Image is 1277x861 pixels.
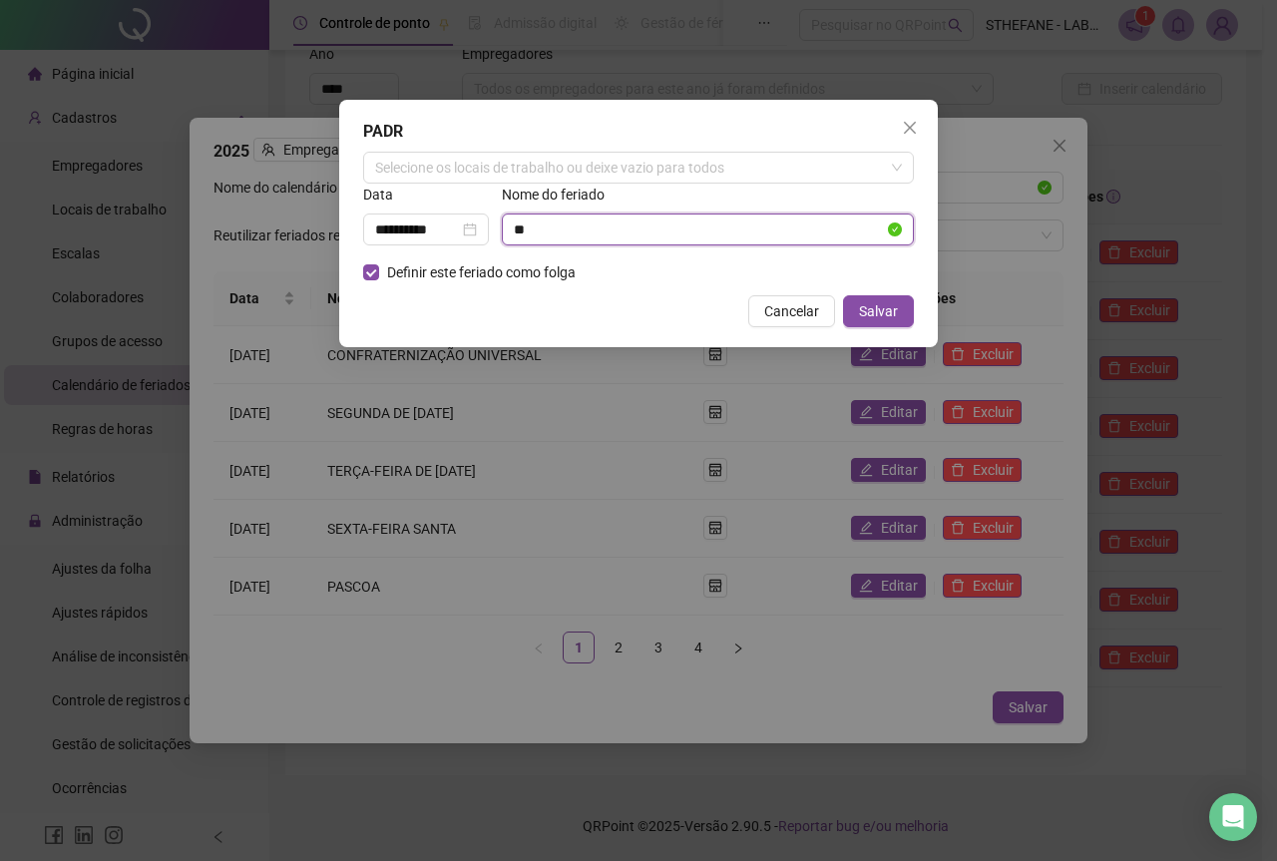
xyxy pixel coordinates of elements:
[363,120,914,144] div: PADR
[379,261,584,283] span: Definir este feriado como folga
[902,120,918,136] span: close
[859,300,898,322] span: Salvar
[748,295,835,327] button: Cancelar
[764,300,819,322] span: Cancelar
[894,112,926,144] button: Close
[502,184,618,206] label: Nome do feriado
[363,184,406,206] label: Data
[1209,793,1257,841] div: Open Intercom Messenger
[843,295,914,327] button: Salvar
